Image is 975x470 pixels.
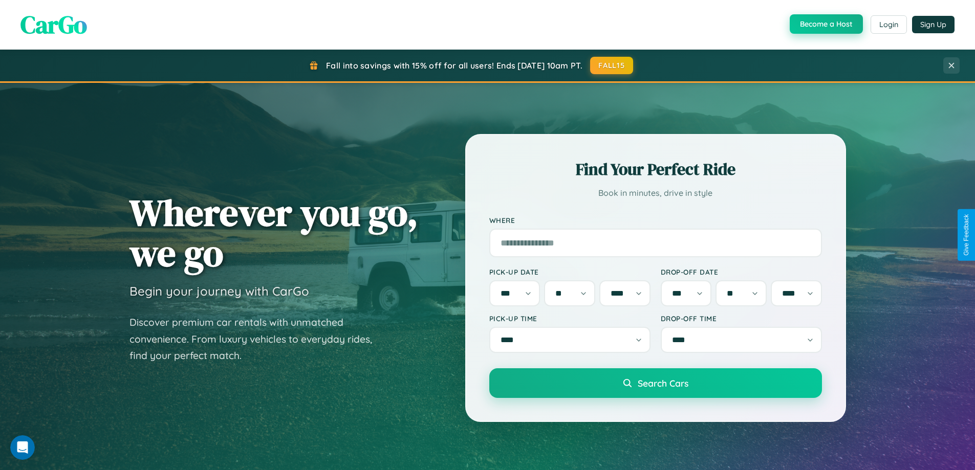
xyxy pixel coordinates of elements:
h3: Begin your journey with CarGo [129,283,309,299]
label: Where [489,216,822,225]
button: Sign Up [912,16,955,33]
button: Search Cars [489,368,822,398]
label: Pick-up Date [489,267,651,276]
label: Pick-up Time [489,314,651,323]
div: Give Feedback [963,214,970,256]
h2: Find Your Perfect Ride [489,158,822,181]
p: Book in minutes, drive in style [489,186,822,200]
h1: Wherever you go, we go [129,192,418,273]
label: Drop-off Date [661,267,822,276]
button: Become a Host [790,14,863,34]
p: Discover premium car rentals with unmatched convenience. From luxury vehicles to everyday rides, ... [129,314,385,364]
button: FALL15 [590,57,633,74]
iframe: Intercom live chat [10,435,35,460]
span: Search Cars [638,377,688,389]
button: Login [871,15,907,34]
span: CarGo [20,8,87,41]
label: Drop-off Time [661,314,822,323]
span: Fall into savings with 15% off for all users! Ends [DATE] 10am PT. [326,60,582,71]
